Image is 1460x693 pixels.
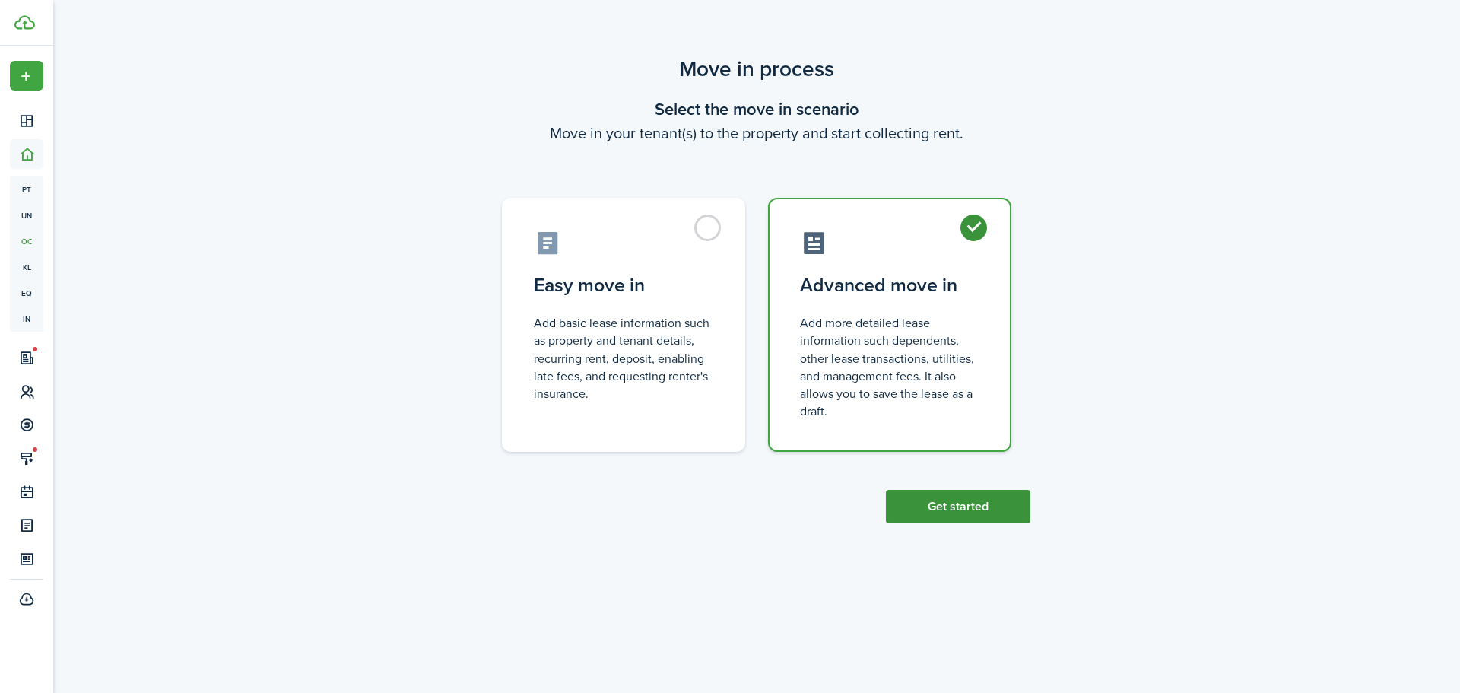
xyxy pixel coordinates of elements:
a: oc [10,228,43,254]
button: Open menu [10,61,43,91]
scenario-title: Move in process [483,53,1030,85]
wizard-step-header-description: Move in your tenant(s) to the property and start collecting rent. [483,122,1030,145]
control-radio-card-description: Add more detailed lease information such dependents, other lease transactions, utilities, and man... [800,314,979,420]
button: Get started [886,490,1030,523]
img: TenantCloud [14,15,35,30]
wizard-step-header-title: Select the move in scenario [483,97,1030,122]
control-radio-card-title: Easy move in [534,272,713,299]
a: kl [10,254,43,280]
control-radio-card-description: Add basic lease information such as property and tenant details, recurring rent, deposit, enablin... [534,314,713,402]
a: eq [10,280,43,306]
a: pt [10,176,43,202]
a: in [10,306,43,332]
control-radio-card-title: Advanced move in [800,272,979,299]
a: un [10,202,43,228]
